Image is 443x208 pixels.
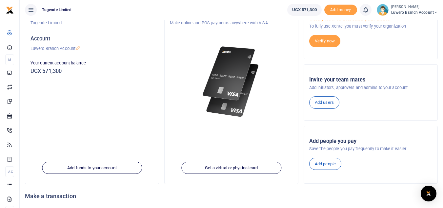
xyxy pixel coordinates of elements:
p: To fully use Xente, you must verify your organization [309,23,432,30]
li: Wallet ballance [285,4,324,16]
h4: Make a transaction [25,193,438,200]
p: Tugende Limited [30,20,153,26]
span: Add money [324,5,357,15]
span: UGX 571,300 [292,7,317,13]
small: [PERSON_NAME] [391,4,438,10]
h5: Invite your team mates [309,77,432,83]
h5: Add people you pay [309,138,432,145]
a: Get a virtual or physical card [181,162,281,174]
a: Add money [324,7,357,12]
a: Add users [309,96,339,109]
p: Save the people you pay frequently to make it easier [309,146,432,152]
a: Verify now [309,35,340,47]
div: Open Intercom Messenger [421,186,436,201]
li: M [5,54,14,65]
li: Toup your wallet [324,5,357,15]
h5: Account [30,35,153,42]
p: Make online and POS payments anywhere with VISA [170,20,293,26]
span: Tugende Limited [39,7,74,13]
p: Your current account balance [30,60,153,66]
span: Luwero Branch Account [391,10,438,15]
a: Add funds to your account [42,162,142,174]
p: Luwero Branch Account [30,45,153,52]
img: xente-_physical_cards.png [201,42,262,121]
a: Add people [309,158,341,170]
img: profile-user [377,4,389,16]
a: UGX 571,300 [287,4,322,16]
a: logo-small logo-large logo-large [6,7,14,12]
a: profile-user [PERSON_NAME] Luwero Branch Account [377,4,438,16]
h5: UGX 571,300 [30,68,153,75]
li: Ac [5,166,14,177]
p: Add initiators, approvers and admins to your account [309,84,432,91]
img: logo-small [6,6,14,14]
